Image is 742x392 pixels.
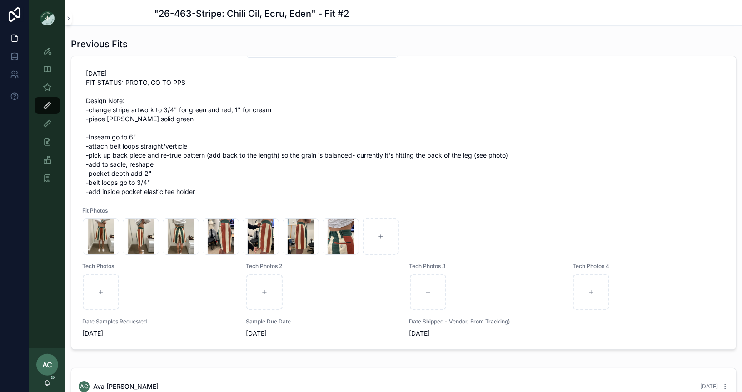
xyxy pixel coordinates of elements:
span: Tech Photos [82,263,235,270]
h1: "26-463-Stripe: Chili Oil, Ecru, Eden" - Fit #2 [154,7,349,20]
h1: Previous Fits [71,38,128,50]
span: Tech Photos 3 [409,263,562,270]
span: Date Shipped - Vendor, From Tracking) [409,318,562,325]
span: Tech Photos 4 [573,263,725,270]
span: Ava [PERSON_NAME] [93,382,159,391]
span: [DATE] [246,329,398,338]
span: AC [80,383,88,390]
span: Sample Due Date [246,318,398,325]
div: scrollable content [29,36,65,198]
span: Tech Photos 2 [246,263,398,270]
span: [DATE] [700,383,718,390]
img: App logo [40,11,55,25]
span: AC [42,359,52,370]
span: Fit Photos [82,207,725,214]
span: [DATE] [409,329,562,338]
span: Date Samples Requested [82,318,235,325]
span: [DATE] FIT STATUS: PROTO, GO TO PPS Design Note: -change stripe artwork to 3/4" for green and red... [86,69,722,196]
span: [DATE] [82,329,235,338]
